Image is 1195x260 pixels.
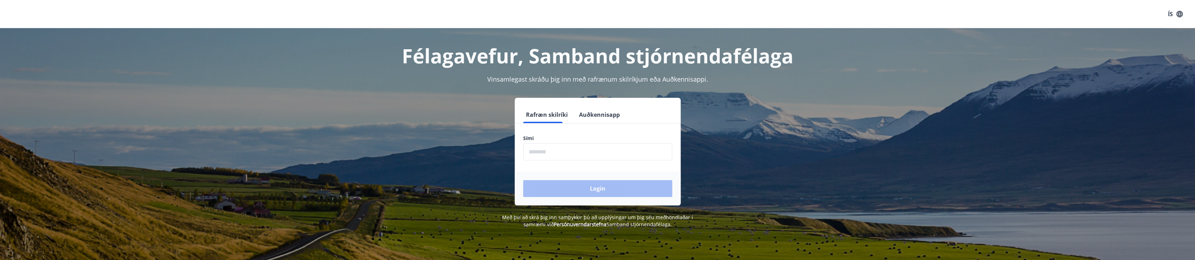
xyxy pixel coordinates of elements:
button: Auðkennisapp [576,106,623,123]
label: Sími [523,135,672,142]
button: ÍS [1164,8,1187,20]
button: Rafræn skilríki [523,106,571,123]
span: Með því að skrá þig inn samþykkir þú að upplýsingar um þig séu meðhöndlaðar í samræmi við Samband... [502,214,693,228]
a: Persónuverndarstefna [554,221,606,228]
span: Vinsamlegast skráðu þig inn með rafrænum skilríkjum eða Auðkennisappi. [487,75,708,83]
h1: Félagavefur, Samband stjórnendafélaga [353,42,842,69]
